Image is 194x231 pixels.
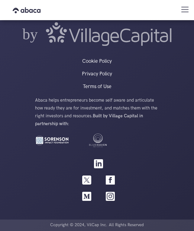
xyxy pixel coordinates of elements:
a: Terms of Use [22,84,172,90]
img: Facebook [106,176,115,185]
a: Privacy Policy [22,71,172,77]
img: Medium [82,192,91,201]
a: Cookie Policy [22,58,172,64]
img: Sorenson Impact Foundation logo [35,134,69,147]
img: LinkedIn [94,159,103,168]
img: Twitter logo [82,176,91,185]
img: VilCap Logo [22,22,172,46]
p: Abaca helps entrepreneurs become self aware and articulate how ready they are for investment, and... [35,96,159,128]
div: menu [176,1,194,18]
img: Blue Haven logo [81,134,115,147]
img: Instagram [106,192,115,201]
strong: Built by Village Capital in partnership with [35,113,143,126]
